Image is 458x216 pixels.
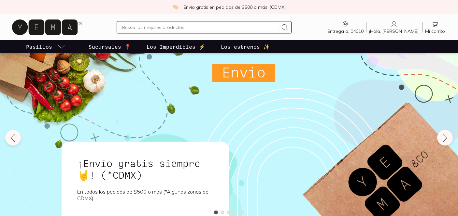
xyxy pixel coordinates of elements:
span: Entrega a: 04010 [327,28,364,34]
a: Entrega a: 04010 [325,20,366,34]
p: Pasillos [26,43,52,51]
p: ¡Envío gratis en pedidos de $500 o más! (CDMX) [182,4,286,10]
a: pasillo-todos-link [25,40,66,53]
input: Busca los mejores productos [122,23,278,31]
a: Sucursales 📍 [87,40,132,53]
h1: ¡Envío gratis siempre🤘! (*CDMX) [77,157,213,181]
span: ¡Hola, [PERSON_NAME]! [369,28,420,34]
a: Los estrenos ✨ [220,40,271,53]
p: Los Imperdibles ⚡️ [147,43,205,51]
img: check [173,4,179,10]
a: Mi carrito [422,20,448,34]
p: En todos los pedidos de $500 o más (*Algunas zonas de CDMX) [77,188,213,201]
a: ¡Hola, [PERSON_NAME]! [366,20,422,34]
span: Mi carrito [425,28,445,34]
a: Los Imperdibles ⚡️ [145,40,207,53]
p: Los estrenos ✨ [221,43,270,51]
p: Sucursales 📍 [89,43,131,51]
